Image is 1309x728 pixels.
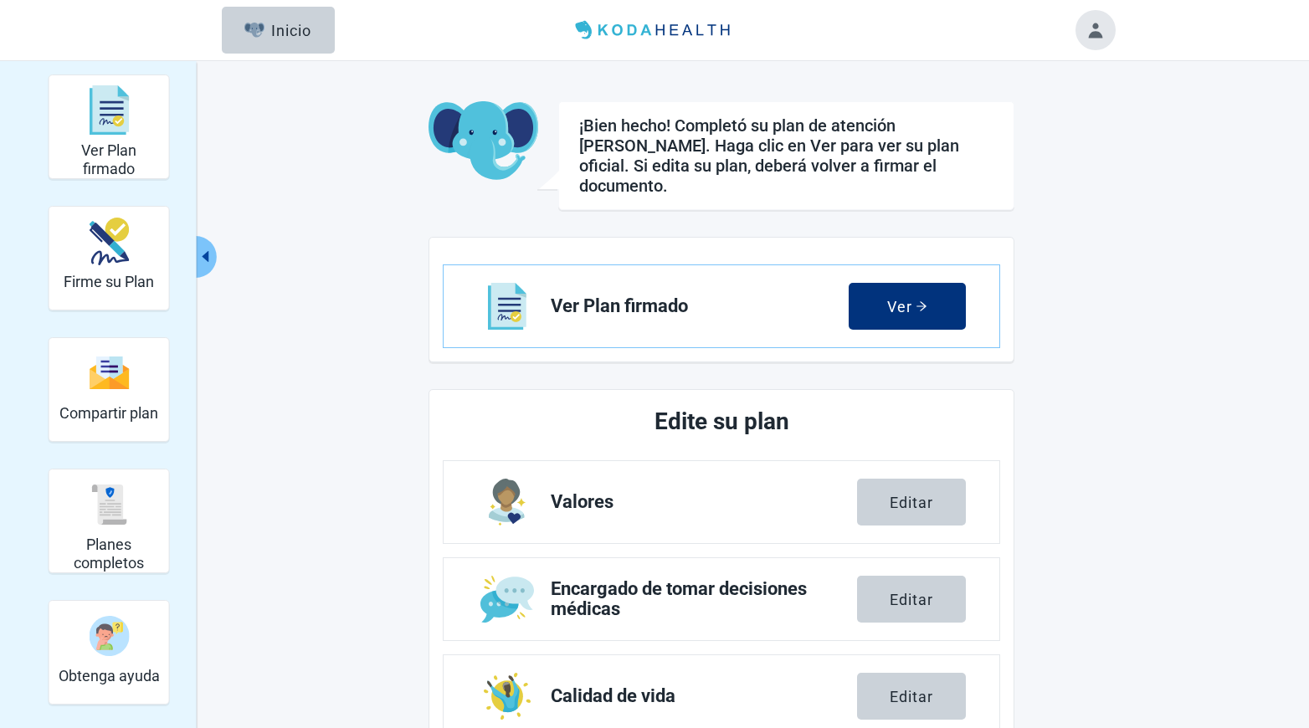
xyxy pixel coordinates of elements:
[916,300,927,312] span: arrow-right
[568,17,741,44] img: Koda Health
[444,265,999,347] a: Ver Ver Plan firmado section
[198,249,213,264] span: caret-left
[56,141,162,177] h2: Ver Plan firmado
[887,298,927,315] div: Ver
[551,686,857,706] span: Calidad de vida
[59,667,160,685] h2: Obtenga ayuda
[429,101,538,182] img: Koda Elephant
[444,558,999,640] a: Editar Encargado de tomar decisiones médicas section
[551,579,857,619] span: Encargado de tomar decisiones médicas
[59,404,158,423] h2: Compartir plan
[890,591,933,608] div: Editar
[244,23,265,38] img: Elephant
[849,283,966,330] button: Verarrow-right
[64,273,154,291] h2: Firme su Plan
[49,600,170,705] div: Obtenga ayuda
[551,492,857,512] span: Valores
[89,616,129,656] img: person-question-x68TBcxA.svg
[49,74,170,179] div: Ver Plan firmado
[1075,10,1116,50] button: Toggle account menu
[890,494,933,510] div: Editar
[89,85,129,136] img: svg%3e
[551,296,849,316] span: Ver Plan firmado
[49,337,170,442] div: Compartir plan
[89,355,129,391] img: svg%3e
[857,576,966,623] button: Editar
[857,673,966,720] button: Editar
[89,484,129,525] img: svg%3e
[506,403,937,440] h2: Edite su plan
[49,469,170,573] div: Planes completos
[56,536,162,572] h2: Planes completos
[222,7,335,54] button: ElephantInicio
[444,461,999,543] a: Editar Valores section
[579,115,993,196] h1: ¡Bien hecho! Completó su plan de atención [PERSON_NAME]. Haga clic en Ver para ver su plan oficia...
[890,688,933,705] div: Editar
[857,479,966,525] button: Editar
[244,22,312,38] div: Inicio
[196,236,217,278] button: Contraer menú
[49,206,170,310] div: Firme su Plan
[89,218,129,265] img: make_plan_official-CpYJDfBD.svg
